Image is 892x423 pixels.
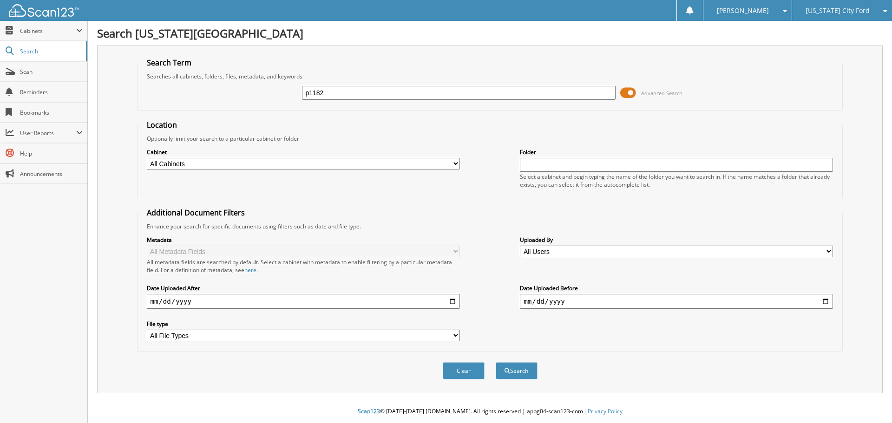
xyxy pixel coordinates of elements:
label: Date Uploaded Before [520,284,833,292]
a: here [244,266,256,274]
div: Enhance your search for specific documents using filters such as date and file type. [142,222,838,230]
span: Help [20,150,83,157]
button: Clear [443,362,485,379]
label: Folder [520,148,833,156]
span: Search [20,47,81,55]
span: [US_STATE] City Ford [806,8,870,13]
label: Uploaded By [520,236,833,244]
label: Cabinet [147,148,460,156]
span: Announcements [20,170,83,178]
div: Select a cabinet and begin typing the name of the folder you want to search in. If the name match... [520,173,833,189]
label: Metadata [147,236,460,244]
span: Reminders [20,88,83,96]
span: User Reports [20,129,76,137]
legend: Additional Document Filters [142,208,249,218]
legend: Location [142,120,182,130]
button: Search [496,362,538,379]
iframe: Chat Widget [846,378,892,423]
span: Bookmarks [20,109,83,117]
div: Searches all cabinets, folders, files, metadata, and keywords [142,72,838,80]
span: [PERSON_NAME] [717,8,769,13]
input: start [147,294,460,309]
input: end [520,294,833,309]
label: File type [147,320,460,328]
span: Scan123 [358,407,380,415]
span: Cabinets [20,27,76,35]
legend: Search Term [142,58,196,68]
a: Privacy Policy [588,407,623,415]
span: Advanced Search [641,90,682,97]
h1: Search [US_STATE][GEOGRAPHIC_DATA] [97,26,883,41]
div: All metadata fields are searched by default. Select a cabinet with metadata to enable filtering b... [147,258,460,274]
img: scan123-logo-white.svg [9,4,79,17]
label: Date Uploaded After [147,284,460,292]
span: Scan [20,68,83,76]
div: © [DATE]-[DATE] [DOMAIN_NAME]. All rights reserved | appg04-scan123-com | [88,400,892,423]
div: Optionally limit your search to a particular cabinet or folder [142,135,838,143]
